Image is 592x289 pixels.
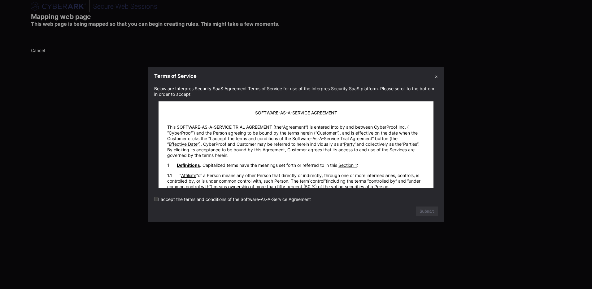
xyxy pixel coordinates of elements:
[167,173,425,190] li: of a Person means any other Person that directly or indirectly, through one or more intermediarie...
[167,124,425,158] p: This SOFTWARE-AS-A-SERVICE TRIAL AGREEMENT (the ) is entered into by and between CyberProof Inc. ...
[167,110,425,116] div: SOFTWARE-AS-A-SERVICE AGREEMENT
[180,173,198,178] span: Affiliate
[154,86,438,97] div: Below are Interpres Security SaaS Agreement Terms of Service for use of the Interpres Security Sa...
[435,73,438,79] button: ✕
[281,124,307,130] span: Agreement
[167,141,199,147] span: Effective Date
[338,162,357,168] span: Section 1
[342,141,356,147] span: Party
[177,162,200,168] span: Definitions
[154,197,158,201] input: I accept the terms and conditions of the Software-As-A-Service Agreement
[316,130,338,136] span: Customer
[154,73,197,79] h3: Terms of Service
[154,197,311,202] label: I accept the terms and conditions of the Software-As-A-Service Agreement
[416,207,438,216] button: Submit
[167,130,194,136] span: CyberProof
